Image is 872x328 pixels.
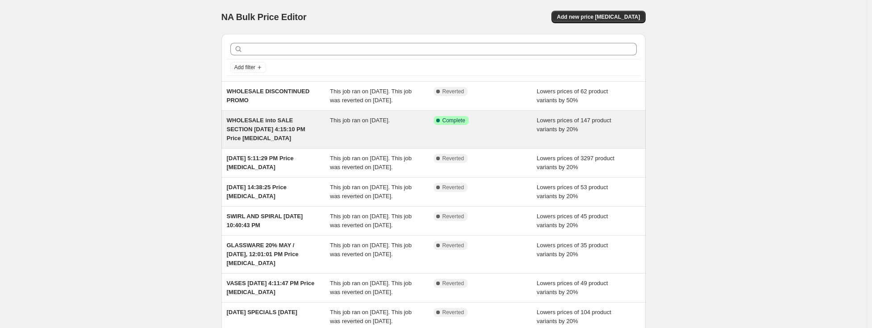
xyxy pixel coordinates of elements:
span: Complete [442,117,465,124]
span: Lowers prices of 49 product variants by 20% [537,280,608,295]
button: Add new price [MEDICAL_DATA] [551,11,645,23]
span: Lowers prices of 35 product variants by 20% [537,242,608,257]
span: Add filter [234,64,255,71]
span: This job ran on [DATE]. This job was reverted on [DATE]. [330,242,412,257]
span: [DATE] SPECIALS [DATE] [227,309,297,316]
span: Reverted [442,309,464,316]
span: VASES [DATE] 4:11:47 PM Price [MEDICAL_DATA] [227,280,315,295]
span: WHOLESALE into SALE SECTION [DATE] 4:15:10 PM Price [MEDICAL_DATA] [227,117,305,141]
span: This job ran on [DATE]. This job was reverted on [DATE]. [330,213,412,228]
span: Reverted [442,213,464,220]
span: Reverted [442,280,464,287]
span: Lowers prices of 147 product variants by 20% [537,117,611,133]
button: Add filter [230,62,266,73]
span: WHOLESALE DISCONTINUED PROMO [227,88,310,104]
span: SWIRL AND SPIRAL [DATE] 10:40:43 PM [227,213,303,228]
span: NA Bulk Price Editor [221,12,307,22]
span: Lowers prices of 53 product variants by 20% [537,184,608,199]
span: This job ran on [DATE]. This job was reverted on [DATE]. [330,309,412,324]
span: [DATE] 14:38:25 Price [MEDICAL_DATA] [227,184,287,199]
span: Reverted [442,155,464,162]
span: Lowers prices of 45 product variants by 20% [537,213,608,228]
span: Reverted [442,242,464,249]
span: Lowers prices of 3297 product variants by 20% [537,155,614,170]
span: This job ran on [DATE]. This job was reverted on [DATE]. [330,280,412,295]
span: Reverted [442,184,464,191]
span: This job ran on [DATE]. This job was reverted on [DATE]. [330,184,412,199]
span: [DATE] 5:11:29 PM Price [MEDICAL_DATA] [227,155,294,170]
span: Add new price [MEDICAL_DATA] [557,13,640,21]
span: This job ran on [DATE]. [330,117,390,124]
span: Lowers prices of 104 product variants by 20% [537,309,611,324]
span: Lowers prices of 62 product variants by 50% [537,88,608,104]
span: This job ran on [DATE]. This job was reverted on [DATE]. [330,88,412,104]
span: This job ran on [DATE]. This job was reverted on [DATE]. [330,155,412,170]
span: Reverted [442,88,464,95]
span: GLASSWARE 20% MAY / [DATE], 12:01:01 PM Price [MEDICAL_DATA] [227,242,299,266]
